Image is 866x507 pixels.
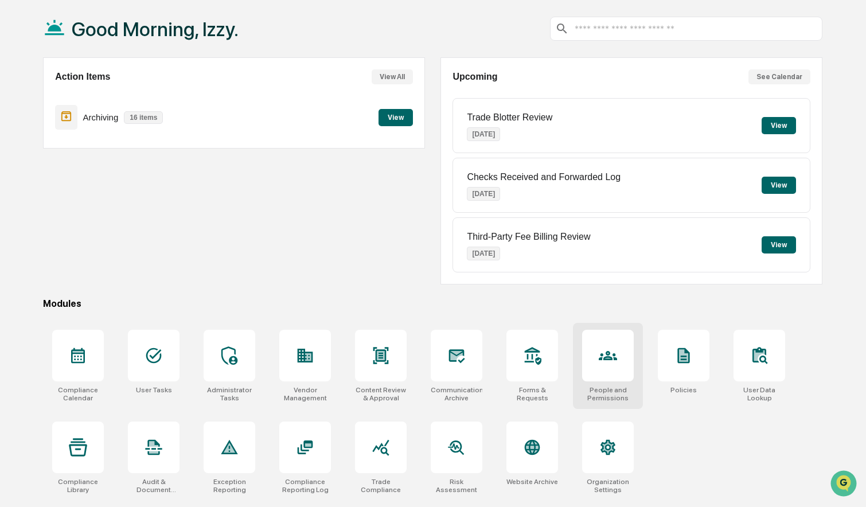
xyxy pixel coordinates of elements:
button: View [762,117,796,134]
span: Pylon [114,194,139,203]
button: View [762,236,796,253]
div: Audit & Document Logs [128,478,180,494]
button: View [762,177,796,194]
a: 🖐️Preclearance [7,140,79,161]
div: Content Review & Approval [355,386,407,402]
div: 🔎 [11,167,21,177]
a: Powered byPylon [81,194,139,203]
p: 16 items [124,111,163,124]
button: View All [372,69,413,84]
h2: Upcoming [452,72,497,82]
div: Administrator Tasks [204,386,255,402]
div: Communications Archive [431,386,482,402]
button: See Calendar [748,69,810,84]
div: User Data Lookup [734,386,785,402]
div: People and Permissions [582,386,634,402]
div: Organization Settings [582,478,634,494]
a: 🗄️Attestations [79,140,147,161]
p: How can we help? [11,24,209,42]
p: Third-Party Fee Billing Review [467,232,590,242]
p: [DATE] [467,127,500,141]
p: [DATE] [467,187,500,201]
div: Risk Assessment [431,478,482,494]
div: 🗄️ [83,146,92,155]
div: Policies [670,386,697,394]
div: Trade Compliance [355,478,407,494]
h2: Action Items [55,72,110,82]
div: Compliance Library [52,478,104,494]
a: 🔎Data Lookup [7,162,77,182]
h1: Good Morning, Izzy. [72,18,239,41]
div: Website Archive [506,478,558,486]
div: Vendor Management [279,386,331,402]
div: Modules [43,298,822,309]
span: Attestations [95,145,142,156]
p: Trade Blotter Review [467,112,552,123]
img: 1746055101610-c473b297-6a78-478c-a979-82029cc54cd1 [11,88,32,108]
button: Start new chat [195,91,209,105]
p: Archiving [83,112,119,122]
div: Compliance Reporting Log [279,478,331,494]
span: Preclearance [23,145,74,156]
button: View [379,109,413,126]
iframe: Open customer support [829,469,860,500]
div: 🖐️ [11,146,21,155]
div: Forms & Requests [506,386,558,402]
div: Compliance Calendar [52,386,104,402]
span: Data Lookup [23,166,72,178]
a: View [379,111,413,122]
div: Start new chat [39,88,188,99]
div: Exception Reporting [204,478,255,494]
p: Checks Received and Forwarded Log [467,172,621,182]
div: We're available if you need us! [39,99,145,108]
p: [DATE] [467,247,500,260]
div: User Tasks [136,386,172,394]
